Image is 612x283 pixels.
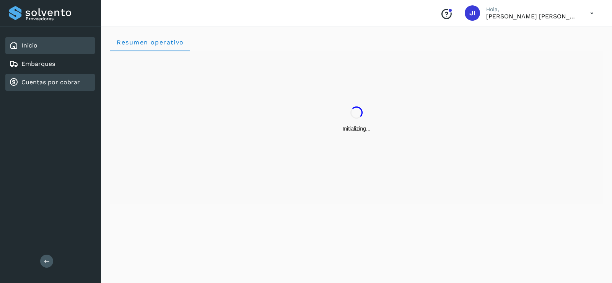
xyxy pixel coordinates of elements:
p: Proveedores [26,16,92,21]
div: Embarques [5,56,95,72]
a: Cuentas por cobrar [21,79,80,86]
p: Hola, [486,6,578,13]
span: Resumen operativo [116,39,184,46]
a: Inicio [21,42,37,49]
div: Cuentas por cobrar [5,74,95,91]
p: JOHNATAN IVAN ESQUIVEL MEDRANO [486,13,578,20]
div: Inicio [5,37,95,54]
a: Embarques [21,60,55,67]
